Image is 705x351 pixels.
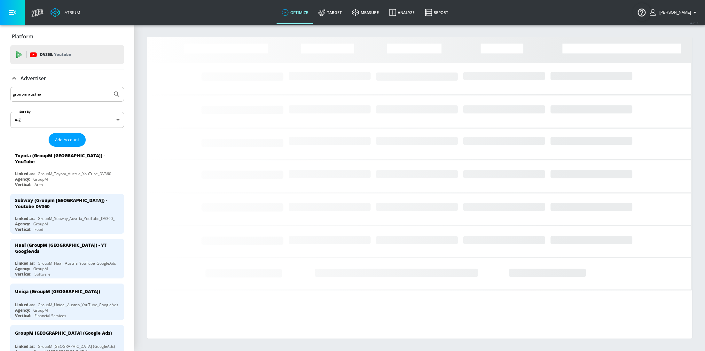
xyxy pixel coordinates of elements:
div: Linked as: [15,216,35,221]
div: Toyota (GroupM [GEOGRAPHIC_DATA]) - YouTubeLinked as:GroupM_Toyota_Austria_YouTube_DV360Agency:Gr... [10,149,124,189]
span: Add Account [55,136,79,144]
a: Target [313,1,347,24]
div: Linked as: [15,261,35,266]
div: Linked as: [15,171,35,176]
div: Agency: [15,308,30,313]
div: GroupM [33,221,48,227]
div: Auto [35,182,43,187]
span: v 4.28.0 [690,21,699,25]
div: Platform [10,27,124,45]
div: Toyota (GroupM [GEOGRAPHIC_DATA]) - YouTube [15,152,114,165]
span: login as: stephanie.wolklin@zefr.com [657,10,691,15]
a: Atrium [51,8,80,17]
div: Uniqa (GroupM [GEOGRAPHIC_DATA]) [15,288,100,294]
div: Financial Services [35,313,66,318]
a: optimize [277,1,313,24]
a: Analyze [384,1,420,24]
a: Report [420,1,453,24]
div: GroupM_Uniqa _Austria_YouTube_GoogleAds [38,302,118,308]
p: Platform [12,33,33,40]
a: measure [347,1,384,24]
div: Vertical: [15,271,31,277]
p: Advertiser [20,75,46,82]
div: Uniqa (GroupM [GEOGRAPHIC_DATA])Linked as:GroupM_Uniqa _Austria_YouTube_GoogleAdsAgency:GroupMVer... [10,284,124,320]
div: Subway (Groupm [GEOGRAPHIC_DATA]) - Youtube DV360 [15,197,114,209]
div: Subway (Groupm [GEOGRAPHIC_DATA]) - Youtube DV360Linked as:GroupM_Subway_Austria_YouTube_DV360_Ag... [10,194,124,234]
div: GroupM [GEOGRAPHIC_DATA] (GoogleAds) [38,344,115,349]
div: GroupM [GEOGRAPHIC_DATA] (Google Ads) [15,330,112,336]
div: Agency: [15,221,30,227]
div: Agency: [15,266,30,271]
button: Open Resource Center [633,3,651,21]
div: Vertical: [15,227,31,232]
label: Sort By [18,110,32,114]
div: GroupM [33,308,48,313]
button: Add Account [49,133,86,147]
button: [PERSON_NAME] [650,9,699,16]
div: GroupM_Toyota_Austria_YouTube_DV360 [38,171,111,176]
div: GroupM [33,266,48,271]
div: Linked as: [15,302,35,308]
div: Atrium [62,10,80,15]
p: DV360: [40,51,71,58]
div: Linked as: [15,344,35,349]
div: Haai (GroupM [GEOGRAPHIC_DATA]) - YT GoogleAdsLinked as:GroupM_Haai _Austria_YouTube_GoogleAdsAge... [10,239,124,278]
div: A-Z [10,112,124,128]
div: Agency: [15,176,30,182]
p: Youtube [54,51,71,58]
div: Haai (GroupM [GEOGRAPHIC_DATA]) - YT GoogleAds [15,242,114,254]
div: Software [35,271,51,277]
input: Search by name [13,90,110,98]
div: GroupM_Haai _Austria_YouTube_GoogleAds [38,261,116,266]
div: GroupM_Subway_Austria_YouTube_DV360_ [38,216,114,221]
div: Vertical: [15,182,31,187]
div: Advertiser [10,69,124,87]
button: Submit Search [110,87,124,101]
div: DV360: Youtube [10,45,124,64]
div: GroupM [33,176,48,182]
div: Vertical: [15,313,31,318]
div: Food [35,227,43,232]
